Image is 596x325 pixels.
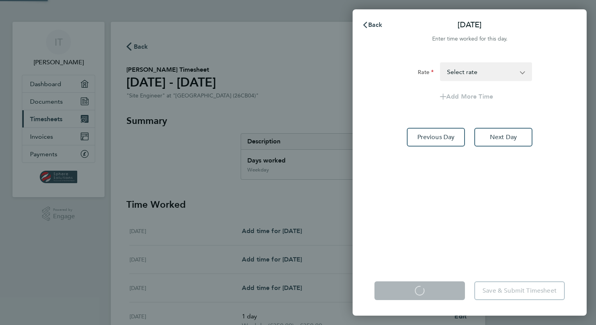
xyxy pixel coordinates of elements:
[490,133,517,141] span: Next Day
[354,17,390,33] button: Back
[458,19,482,30] p: [DATE]
[353,34,587,44] div: Enter time worked for this day.
[418,69,434,78] label: Rate
[417,133,455,141] span: Previous Day
[474,128,532,147] button: Next Day
[368,21,383,28] span: Back
[407,128,465,147] button: Previous Day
